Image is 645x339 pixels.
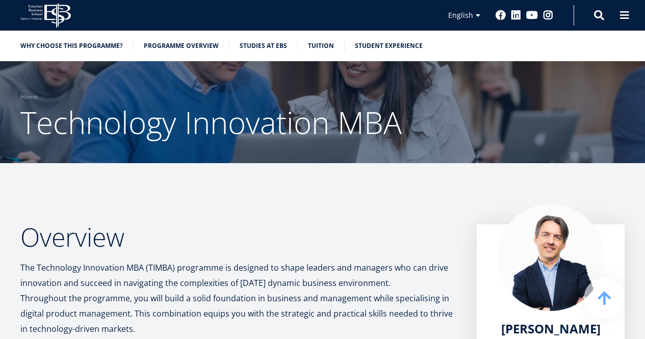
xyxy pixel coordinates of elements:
a: Instagram [543,10,553,20]
span: Technology Innovation MBA [20,101,402,143]
a: Student experience [355,41,423,51]
a: Linkedin [511,10,521,20]
a: Why choose this programme? [20,41,123,51]
a: [PERSON_NAME] [501,321,601,336]
a: Studies at EBS [240,41,287,51]
a: Home [20,92,38,102]
h2: Overview [20,224,456,250]
a: Programme overview [144,41,219,51]
a: Facebook [496,10,506,20]
a: Tuition [308,41,334,51]
img: Marko Rillo [497,204,604,311]
span: [PERSON_NAME] [501,320,601,337]
a: Youtube [526,10,538,20]
p: The Technology Innovation MBA (TIMBA) programme is designed to shape leaders and managers who can... [20,260,456,336]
